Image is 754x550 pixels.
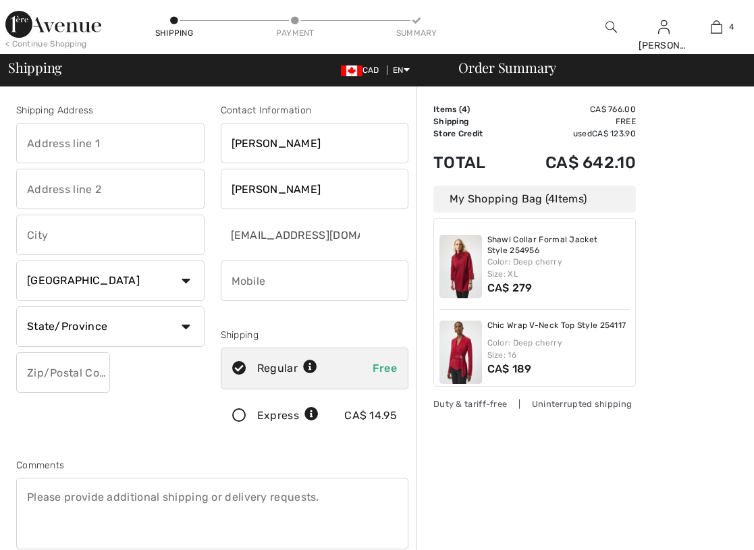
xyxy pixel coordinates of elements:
div: < Continue Shopping [5,38,87,50]
a: 4 [691,19,743,35]
input: Mobile [221,260,409,301]
span: EN [393,65,410,75]
div: Shipping [221,328,409,342]
div: CA$ 14.95 [344,408,397,424]
span: 4 [462,105,467,114]
div: Summary [396,27,437,39]
td: Items ( ) [433,103,508,115]
input: Address line 1 [16,123,205,163]
div: Regular [257,360,317,377]
div: Color: Deep cherry Size: XL [487,256,630,280]
img: Shawl Collar Formal Jacket Style 254956 [439,235,482,298]
div: Shipping [154,27,194,39]
img: 1ère Avenue [5,11,101,38]
span: CA$ 279 [487,281,533,294]
img: My Bag [711,19,722,35]
input: First name [221,123,409,163]
div: Express [257,408,319,424]
input: Zip/Postal Code [16,352,110,393]
a: Shawl Collar Formal Jacket Style 254956 [487,235,630,256]
div: Color: Deep cherry Size: 16 [487,337,630,361]
div: Comments [16,458,408,472]
div: Payment [275,27,315,39]
td: Store Credit [433,128,508,140]
td: used [508,128,636,140]
input: City [16,215,205,255]
td: Free [508,115,636,128]
img: search the website [605,19,617,35]
input: Last name [221,169,409,209]
div: [PERSON_NAME] [639,38,690,53]
span: Shipping [8,61,62,74]
input: Address line 2 [16,169,205,209]
div: Duty & tariff-free | Uninterrupted shipping [433,397,636,410]
a: Chic Wrap V-Neck Top Style 254117 [487,321,626,331]
span: CAD [341,65,385,75]
div: Contact Information [221,103,409,117]
span: CA$ 123.90 [592,129,636,138]
span: 4 [548,192,555,205]
div: Order Summary [442,61,746,74]
div: My Shopping Bag ( Items) [433,186,636,213]
span: CA$ 189 [487,362,532,375]
td: Shipping [433,115,508,128]
img: Chic Wrap V-Neck Top Style 254117 [439,321,482,384]
span: Free [373,362,397,375]
input: E-mail [221,215,362,255]
span: 4 [729,21,734,33]
td: CA$ 642.10 [508,140,636,186]
td: Total [433,140,508,186]
img: My Info [658,19,670,35]
td: CA$ 766.00 [508,103,636,115]
img: Canadian Dollar [341,65,362,76]
a: Sign In [658,20,670,33]
div: Shipping Address [16,103,205,117]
